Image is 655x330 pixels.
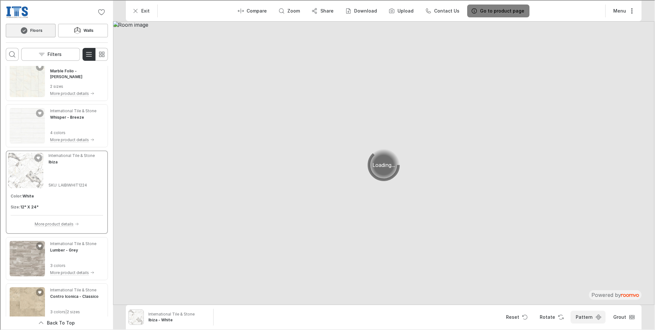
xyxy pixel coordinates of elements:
button: Add Whisper to favorites [35,109,43,116]
strong: | [65,309,66,314]
p: 3 colors 2 sizes [49,308,98,314]
button: Add Lumber to favorites [35,242,43,249]
img: Whisper. Link opens in a new window. [9,107,44,143]
button: No favorites [94,5,107,18]
p: International Tile & Stone [49,287,96,292]
img: Contro Iconica. Link opens in a new window. [9,287,44,322]
p: International Tile & Stone [48,152,94,158]
button: Contact Us [421,4,464,17]
button: Add Contro Iconica to favorites [35,288,43,296]
h6: Floors [30,27,42,33]
h6: White [22,193,33,198]
button: More product details [49,315,98,322]
p: More product details [49,136,88,142]
p: 4 colors [49,129,96,135]
button: Exit [128,4,154,17]
p: More product details [34,221,73,226]
h4: Lumber - Grey [49,247,77,252]
button: More product details [49,269,96,276]
button: More product details [49,89,103,96]
h4: Ibiza [48,159,57,164]
button: Switch to detail view [82,47,95,60]
button: Show details for Ibiza [146,309,210,324]
img: Ibiza. Link opens in a new window. [7,152,43,188]
p: International Tile & Stone [148,311,194,316]
button: Open pattern dialog [570,310,605,323]
a: Go to International Tile & Stone's website. [5,5,28,18]
button: Upload a picture of your room [384,4,418,17]
h4: Marble Folio - Daino Reale [49,68,103,79]
button: Add Ibiza to favorites [34,153,41,161]
p: 2 sizes [49,83,103,89]
p: Zoom [287,7,299,14]
img: Room image [112,21,654,304]
div: See Whisper in the room [5,104,107,147]
button: Go to product page [467,4,529,17]
p: Contact Us [433,7,459,14]
p: Powered by [591,291,638,298]
label: Upload [397,7,413,14]
button: Add Marble Folio to favorites [35,62,43,70]
div: Loading... [367,148,399,180]
p: Share [320,7,333,14]
button: Floors [5,23,55,37]
p: More product details [49,316,88,321]
h6: Ibiza - White [148,316,208,322]
img: Logo representing International Tile & Stone. [5,5,28,18]
div: See Lumber in the room [5,236,107,280]
button: Share [307,4,338,17]
span: SKU: LAIBIWHIT1224 [48,182,94,188]
h6: Walls [83,27,93,33]
div: See Contro Iconica in the room [5,283,107,326]
div: See Marble Folio in the room [5,57,107,100]
p: 3 colors [49,262,96,268]
p: Exit [141,7,149,14]
button: Scroll back to the beginning [5,316,107,329]
img: Ibiza [128,309,143,324]
div: Product colors [10,193,102,198]
img: roomvo_wordmark.svg [620,293,638,296]
h6: 12" X 24" [20,204,38,209]
p: Download [354,7,376,14]
p: Go to product page [479,7,524,14]
button: Walls [57,23,107,37]
button: Reset product [500,310,531,323]
div: The visualizer is powered by Roomvo. [591,291,638,298]
div: Product sizes [10,204,102,209]
button: More product details [34,220,78,227]
button: Enter compare mode [233,4,271,17]
button: Switch to simple view [94,47,107,60]
p: Compare [246,7,266,14]
p: More product details [49,269,88,275]
button: Zoom room image [274,4,304,17]
p: International Tile & Stone [49,240,96,246]
button: Open search box [5,47,18,60]
button: Open the filters menu [21,47,79,60]
p: More product details [49,90,88,96]
img: Marble Folio. Link opens in a new window. [9,61,44,96]
p: International Tile & Stone [49,107,96,113]
button: Rotate Surface [534,310,567,323]
h6: Color : [10,193,22,198]
button: More actions [607,4,638,17]
div: Product List Mode Selector [82,47,107,60]
button: Open groove dropdown [607,310,638,323]
button: Download [341,4,381,17]
h6: Size : [10,204,20,209]
img: Lumber. Link opens in a new window. [9,240,44,276]
button: More product details [49,136,96,143]
h4: Contro Iconica - Classico [49,293,98,299]
h4: Whisper - Breeze [49,114,83,120]
p: Filters [47,50,61,57]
